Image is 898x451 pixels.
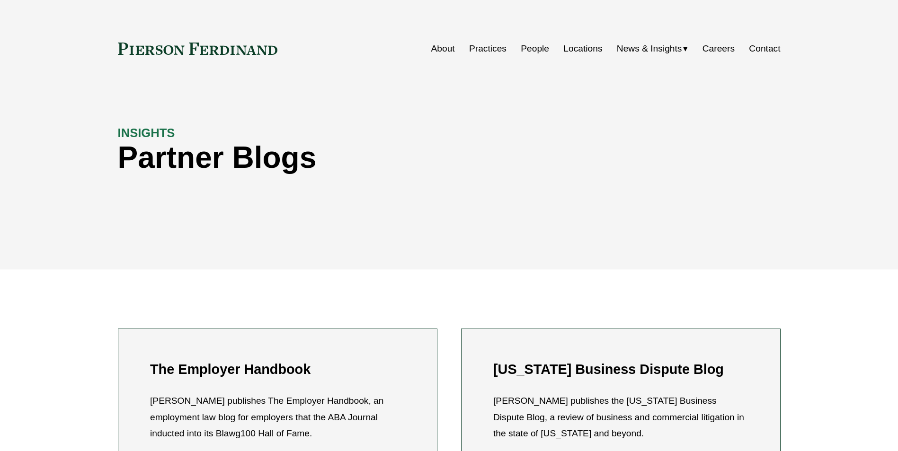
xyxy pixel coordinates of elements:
[617,40,688,58] a: folder dropdown
[118,140,615,175] h1: Partner Blogs
[749,40,780,58] a: Contact
[431,40,455,58] a: About
[563,40,602,58] a: Locations
[150,393,405,442] p: [PERSON_NAME] publishes The Employer Handbook, an employment law blog for employers that the ABA ...
[493,361,748,378] h2: [US_STATE] Business Dispute Blog
[521,40,549,58] a: People
[493,393,748,442] p: [PERSON_NAME] publishes the [US_STATE] Business Dispute Blog, a review of business and commercial...
[150,361,405,378] h2: The Employer Handbook
[702,40,735,58] a: Careers
[469,40,507,58] a: Practices
[617,41,682,57] span: News & Insights
[118,126,175,139] strong: INSIGHTS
